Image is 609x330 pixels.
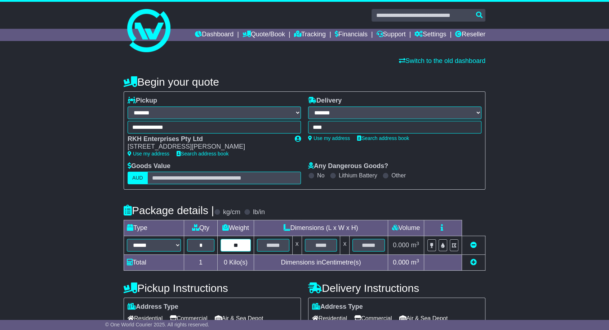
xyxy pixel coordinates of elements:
a: Use my address [128,151,169,157]
label: AUD [128,172,148,184]
span: 0.000 [393,241,409,249]
a: Settings [414,29,446,41]
a: Remove this item [470,241,477,249]
span: 0 [224,259,227,266]
span: © One World Courier 2025. All rights reserved. [105,322,209,327]
label: kg/cm [223,208,240,216]
label: Pickup [128,97,157,105]
sup: 3 [416,241,419,246]
h4: Delivery Instructions [308,282,485,294]
td: Weight [218,220,254,236]
a: Quote/Book [243,29,285,41]
span: 0.000 [393,259,409,266]
td: x [292,236,302,255]
span: Air & Sea Depot [215,313,263,324]
label: No [317,172,324,179]
a: Search address book [177,151,228,157]
td: Kilo(s) [218,255,254,271]
label: lb/in [253,208,265,216]
label: Other [391,172,406,179]
a: Reseller [455,29,485,41]
h4: Begin your quote [124,76,485,88]
a: Search address book [357,135,409,141]
label: Lithium Battery [339,172,377,179]
a: Financials [335,29,368,41]
label: Any Dangerous Goods? [308,162,388,170]
span: Residential [128,313,163,324]
td: Type [124,220,184,236]
label: Address Type [312,303,363,311]
sup: 3 [416,258,419,263]
td: 1 [184,255,218,271]
div: [STREET_ADDRESS][PERSON_NAME] [128,143,288,151]
span: Commercial [170,313,207,324]
div: RKH Enterprises Pty Ltd [128,135,288,143]
a: Add new item [470,259,477,266]
label: Address Type [128,303,178,311]
td: Dimensions (L x W x H) [254,220,388,236]
td: x [340,236,350,255]
a: Support [376,29,405,41]
span: m [411,241,419,249]
a: Dashboard [195,29,234,41]
td: Qty [184,220,218,236]
h4: Pickup Instructions [124,282,301,294]
a: Switch to the old dashboard [399,57,485,64]
a: Tracking [294,29,326,41]
span: Residential [312,313,347,324]
span: Air & Sea Depot [399,313,448,324]
span: m [411,259,419,266]
td: Volume [388,220,424,236]
a: Use my address [308,135,350,141]
td: Dimensions in Centimetre(s) [254,255,388,271]
label: Delivery [308,97,342,105]
h4: Package details | [124,204,214,216]
label: Goods Value [128,162,170,170]
td: Total [124,255,184,271]
span: Commercial [354,313,392,324]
